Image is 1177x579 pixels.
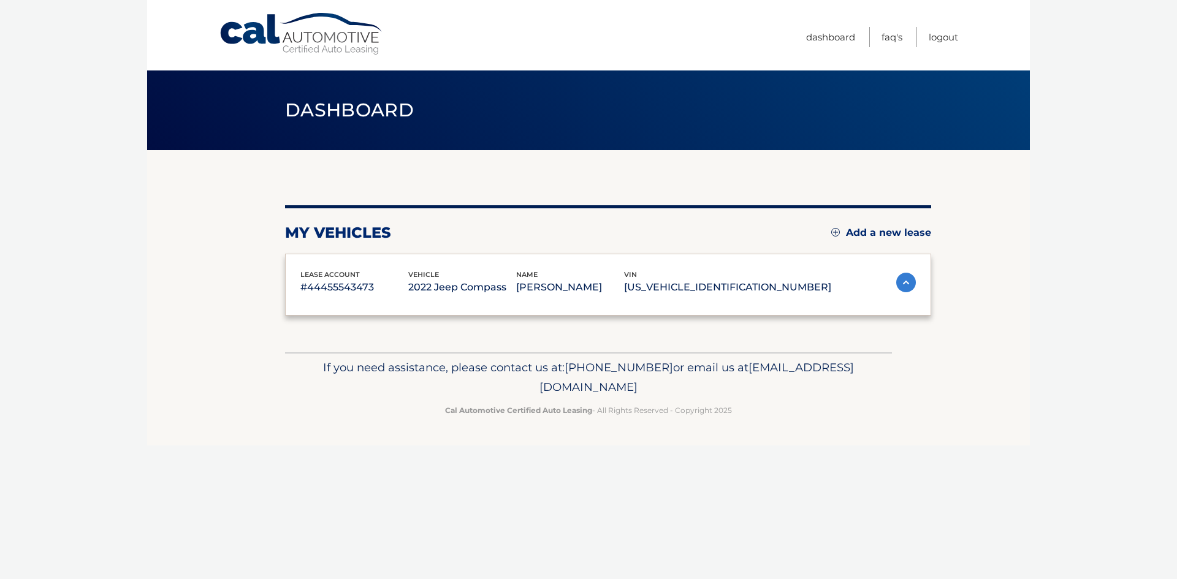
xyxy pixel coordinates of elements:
span: vehicle [408,270,439,279]
h2: my vehicles [285,224,391,242]
span: lease account [300,270,360,279]
img: accordion-active.svg [896,273,916,292]
a: Cal Automotive [219,12,384,56]
p: [PERSON_NAME] [516,279,624,296]
span: [EMAIL_ADDRESS][DOMAIN_NAME] [539,360,854,394]
p: - All Rights Reserved - Copyright 2025 [293,404,884,417]
p: If you need assistance, please contact us at: or email us at [293,358,884,397]
a: Add a new lease [831,227,931,239]
p: 2022 Jeep Compass [408,279,516,296]
span: [PHONE_NUMBER] [565,360,673,374]
strong: Cal Automotive Certified Auto Leasing [445,406,592,415]
span: Dashboard [285,99,414,121]
span: vin [624,270,637,279]
img: add.svg [831,228,840,237]
p: #44455543473 [300,279,408,296]
span: name [516,270,538,279]
p: [US_VEHICLE_IDENTIFICATION_NUMBER] [624,279,831,296]
a: FAQ's [882,27,902,47]
a: Dashboard [806,27,855,47]
a: Logout [929,27,958,47]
